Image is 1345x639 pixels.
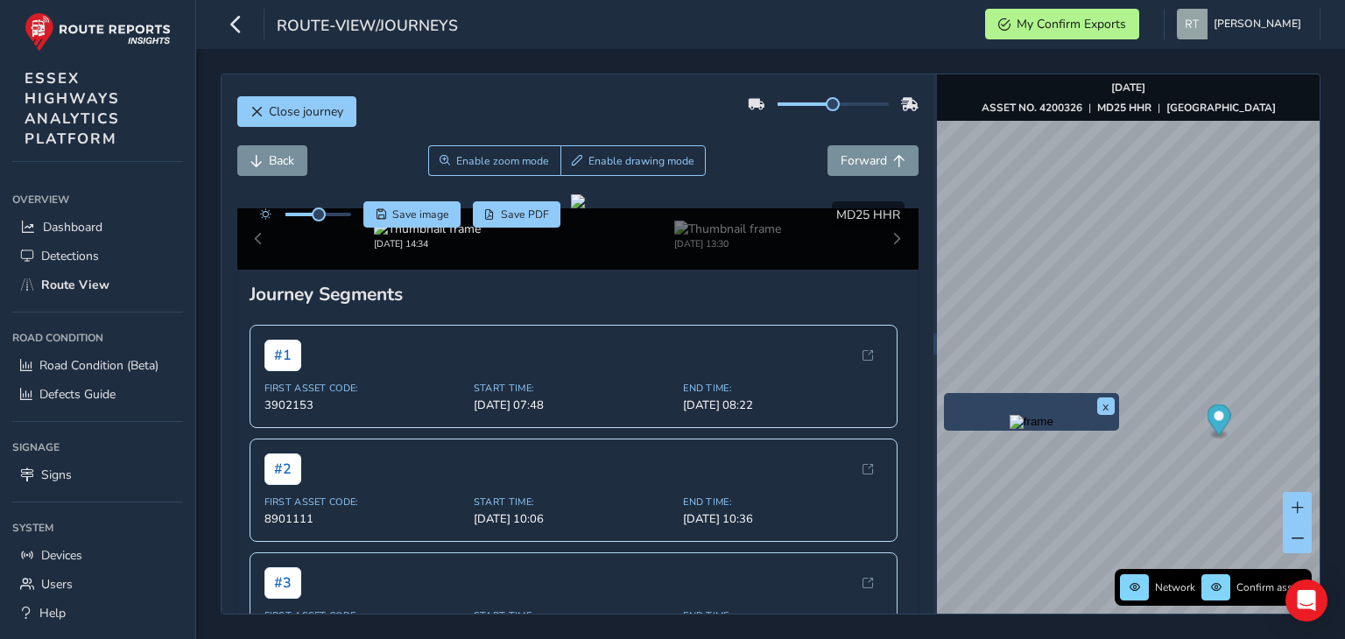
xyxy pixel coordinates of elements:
[269,152,294,169] span: Back
[39,605,66,621] span: Help
[41,248,99,264] span: Detections
[985,9,1139,39] button: My Confirm Exports
[674,221,781,237] img: Thumbnail frame
[982,101,1276,115] div: | |
[1214,9,1301,39] span: [PERSON_NAME]
[43,219,102,235] span: Dashboard
[836,207,900,223] span: MD25 HHR
[560,145,707,176] button: Draw
[12,460,183,489] a: Signs
[683,495,882,509] span: End Time:
[12,242,183,270] a: Detections
[1177,9,1307,39] button: [PERSON_NAME]
[12,515,183,541] div: System
[12,380,183,409] a: Defects Guide
[1111,81,1145,95] strong: [DATE]
[1285,579,1327,621] div: Open Intercom Messenger
[683,382,882,395] span: End Time:
[1166,101,1276,115] strong: [GEOGRAPHIC_DATA]
[269,103,343,120] span: Close journey
[264,397,463,413] span: 3902153
[264,382,463,395] span: First Asset Code:
[827,145,919,176] button: Forward
[12,325,183,351] div: Road Condition
[264,511,463,527] span: 8901111
[264,609,463,622] span: First Asset Code:
[841,152,887,169] span: Forward
[250,282,906,306] div: Journey Segments
[474,382,672,395] span: Start Time:
[588,154,694,168] span: Enable drawing mode
[683,397,882,413] span: [DATE] 08:22
[1155,580,1195,594] span: Network
[12,541,183,570] a: Devices
[41,547,82,564] span: Devices
[683,511,882,527] span: [DATE] 10:36
[41,277,109,293] span: Route View
[1097,397,1115,415] button: x
[12,351,183,380] a: Road Condition (Beta)
[12,213,183,242] a: Dashboard
[41,576,73,593] span: Users
[392,207,449,221] span: Save image
[264,453,301,485] span: # 2
[1177,9,1208,39] img: diamond-layout
[12,270,183,299] a: Route View
[428,145,560,176] button: Zoom
[25,68,120,149] span: ESSEX HIGHWAYS ANALYTICS PLATFORM
[1208,404,1231,440] div: Map marker
[474,397,672,413] span: [DATE] 07:48
[683,609,882,622] span: End Time:
[1017,16,1126,32] span: My Confirm Exports
[474,609,672,622] span: Start Time:
[12,599,183,628] a: Help
[12,434,183,460] div: Signage
[39,357,158,374] span: Road Condition (Beta)
[264,340,301,371] span: # 1
[264,495,463,509] span: First Asset Code:
[25,12,171,52] img: rr logo
[982,101,1082,115] strong: ASSET NO. 4200326
[948,415,1115,426] button: Preview frame
[1010,415,1053,429] img: frame
[1097,101,1151,115] strong: MD25 HHR
[374,221,481,237] img: Thumbnail frame
[264,567,301,599] span: # 3
[237,145,307,176] button: Back
[456,154,549,168] span: Enable zoom mode
[374,237,481,250] div: [DATE] 14:34
[473,201,561,228] button: PDF
[12,570,183,599] a: Users
[41,467,72,483] span: Signs
[363,201,461,228] button: Save
[474,511,672,527] span: [DATE] 10:06
[12,186,183,213] div: Overview
[674,237,781,250] div: [DATE] 13:30
[237,96,356,127] button: Close journey
[501,207,549,221] span: Save PDF
[277,15,458,39] span: route-view/journeys
[39,386,116,403] span: Defects Guide
[474,495,672,509] span: Start Time:
[1236,580,1306,594] span: Confirm assets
